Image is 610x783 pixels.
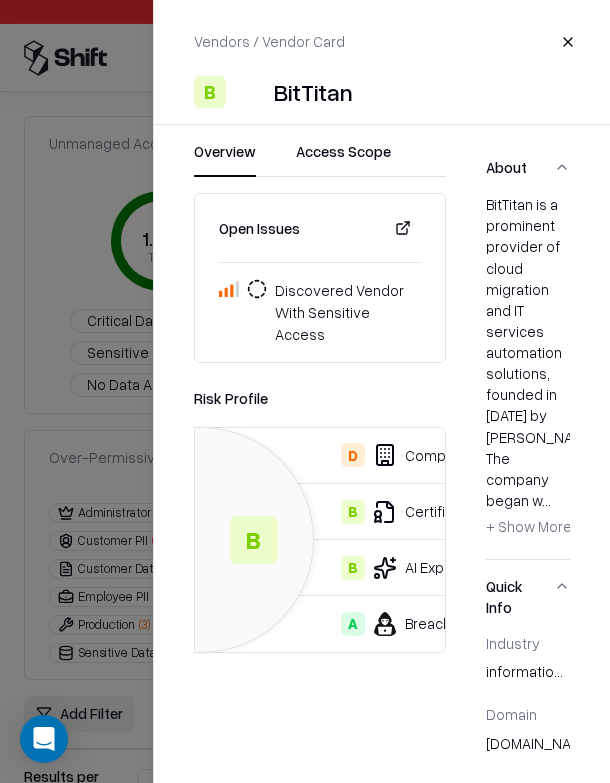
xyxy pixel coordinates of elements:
div: BitTitan is a prominent provider of cloud migration and IT services automation solutions, founded... [486,194,570,543]
p: Vendors / Vendor Card [194,31,345,52]
div: BitTitan [274,76,353,108]
div: Domain [486,705,570,723]
button: + Show More [486,511,572,543]
div: Certificates [211,500,526,524]
button: Access Scope [296,141,391,177]
div: Industry [486,634,570,652]
div: [DOMAIN_NAME] [486,731,570,755]
div: Breach History [211,612,526,636]
button: Quick Info [486,560,570,634]
button: Overview [194,141,256,177]
div: Risk Profile [194,387,446,411]
div: B [194,76,226,108]
div: Company Maturity [211,443,526,467]
div: B [341,500,365,524]
div: About [486,194,570,559]
div: D [341,443,365,467]
div: Quick Info [486,634,570,775]
div: Open Issues [219,217,300,239]
div: AI Exposure [211,556,526,580]
div: A [341,612,365,636]
button: About [486,141,570,194]
div: B [230,516,278,564]
span: + Show More [486,517,572,535]
img: BitTitan [234,76,266,108]
div: information technology & services [486,661,570,689]
div: B [341,556,365,580]
span: ... [542,491,551,509]
span: Discovered Vendor With Sensitive Access [275,279,421,346]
